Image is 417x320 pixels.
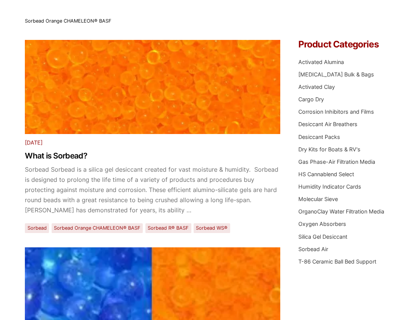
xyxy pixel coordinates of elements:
[298,40,392,49] h4: Product Categories
[25,146,280,224] a: What is Sorbead? Sorbead Sorbead is a silica gel desiccant created for vast moisture & humidity. ...
[298,233,347,240] a: Silica Gel Desiccant
[148,225,189,231] a: Sorbead R® BASF
[298,158,375,165] a: Gas Phase-Air Filtration Media
[298,121,357,127] a: Desiccant Air Breathers
[54,225,141,231] a: Sorbead Orange CHAMELEON® BASF
[298,208,384,215] a: OrganoClay Water Filtration Media
[298,221,346,227] a: Oxygen Absorbers
[298,71,374,78] a: [MEDICAL_DATA] Bulk & Bags
[298,108,374,115] a: Corrosion Inhibitors and Films
[298,183,361,190] a: Humidity Indicator Cards
[298,96,324,102] a: Cargo Dry
[27,225,47,231] a: Sorbead
[298,84,335,90] a: Activated Clay
[298,258,376,265] a: T-86 Ceramic Ball Bed Support
[25,152,280,160] h1: What is Sorbead?
[298,171,354,177] a: HS Cannablend Select
[25,140,280,145] p: [DATE]
[196,225,228,231] a: Sorbead WS®
[298,196,338,202] a: Molecular Sieve
[25,40,280,134] img: Sorbead Orange Indicating Silica Gel
[25,165,280,216] p: Sorbead Sorbead is a silica gel desiccant created for vast moisture & humidity. Sorbead is design...
[298,59,344,65] a: Activated Alumina
[25,18,112,24] span: Sorbead Orange CHAMELEON® BASF
[298,146,360,152] a: Dry Kits for Boats & RV's
[298,246,328,252] a: Sorbead Air
[298,134,340,140] a: Desiccant Packs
